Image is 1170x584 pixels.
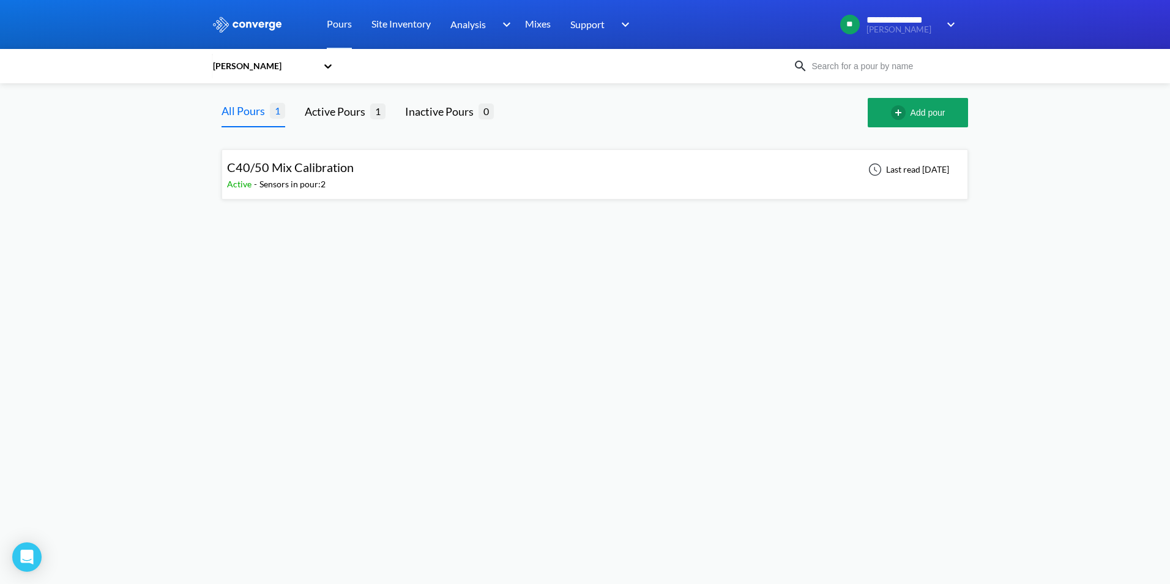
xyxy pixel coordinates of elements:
[793,59,808,73] img: icon-search.svg
[212,17,283,32] img: logo_ewhite.svg
[259,178,326,191] div: Sensors in pour: 2
[570,17,605,32] span: Support
[479,103,494,119] span: 0
[222,102,270,119] div: All Pours
[222,163,968,174] a: C40/50 Mix CalibrationActive-Sensors in pour:2Last read [DATE]
[450,17,486,32] span: Analysis
[613,17,633,32] img: downArrow.svg
[405,103,479,120] div: Inactive Pours
[227,179,254,189] span: Active
[808,59,956,73] input: Search for a pour by name
[891,105,911,120] img: add-circle-outline.svg
[866,25,939,34] span: [PERSON_NAME]
[939,17,958,32] img: downArrow.svg
[370,103,386,119] span: 1
[862,162,953,177] div: Last read [DATE]
[227,160,354,174] span: C40/50 Mix Calibration
[305,103,370,120] div: Active Pours
[254,179,259,189] span: -
[12,542,42,572] div: Open Intercom Messenger
[868,98,968,127] button: Add pour
[494,17,514,32] img: downArrow.svg
[270,103,285,118] span: 1
[212,59,317,73] div: [PERSON_NAME]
